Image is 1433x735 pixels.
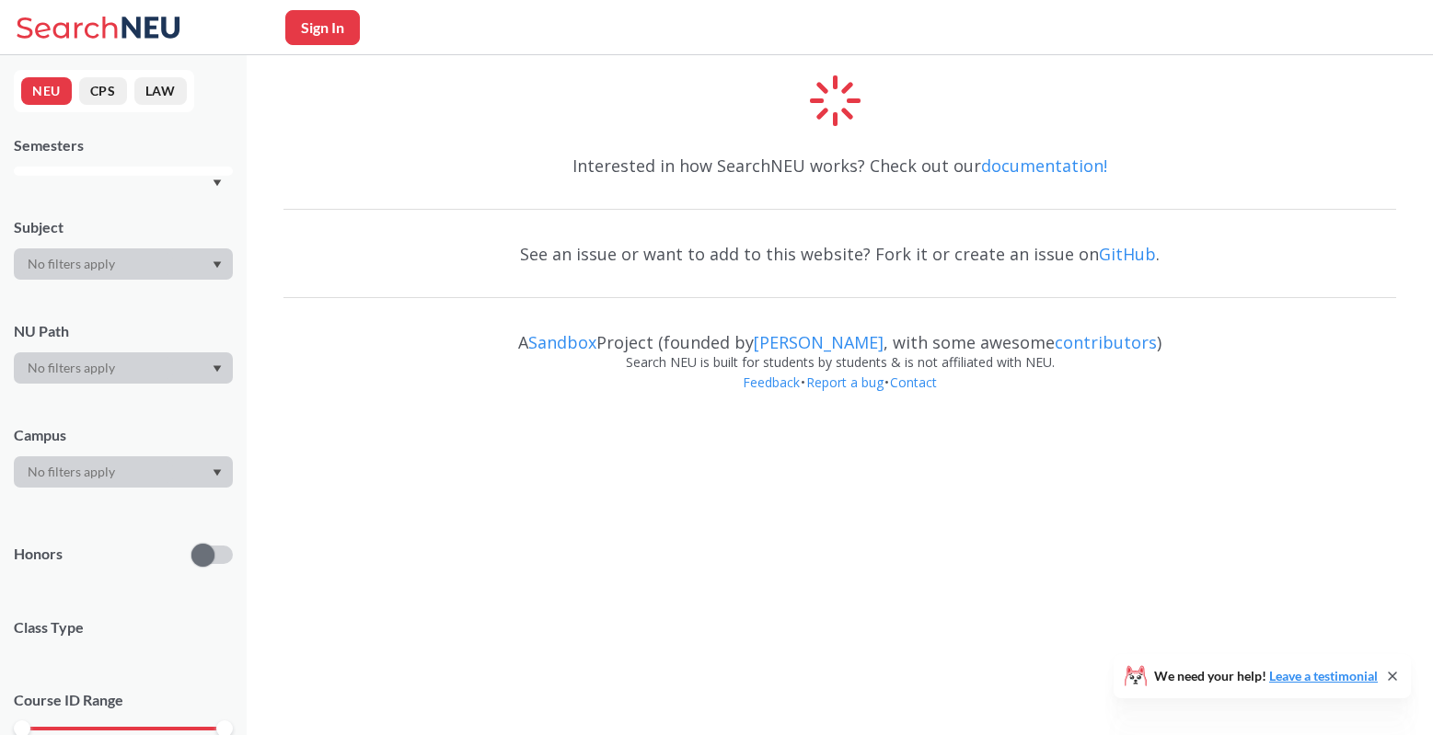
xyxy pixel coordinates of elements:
svg: Dropdown arrow [213,261,222,269]
a: Contact [889,373,938,391]
div: Dropdown arrow [14,352,233,384]
p: Honors [14,544,63,565]
a: GitHub [1099,243,1156,265]
div: See an issue or want to add to this website? Fork it or create an issue on . [283,227,1396,281]
a: documentation! [981,155,1107,177]
div: A Project (founded by , with some awesome ) [283,316,1396,352]
a: Report a bug [805,373,884,391]
svg: Dropdown arrow [213,179,222,187]
button: Sign In [285,10,360,45]
div: • • [283,373,1396,420]
div: Dropdown arrow [14,248,233,280]
div: Campus [14,425,233,445]
svg: Dropdown arrow [213,365,222,373]
span: We need your help! [1154,670,1378,683]
button: LAW [134,77,187,105]
div: Interested in how SearchNEU works? Check out our [283,139,1396,192]
span: Class Type [14,617,233,637]
a: Sandbox [528,331,596,353]
a: [PERSON_NAME] [754,331,884,353]
div: Subject [14,217,233,237]
div: Search NEU is built for students by students & is not affiliated with NEU. [283,352,1396,373]
a: Leave a testimonial [1269,668,1378,683]
div: NU Path [14,321,233,341]
div: Semesters [14,135,233,155]
button: NEU [21,77,72,105]
button: CPS [79,77,127,105]
a: Feedback [742,373,801,391]
div: Dropdown arrow [14,456,233,488]
p: Course ID Range [14,690,233,711]
svg: Dropdown arrow [213,469,222,477]
a: contributors [1055,331,1157,353]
